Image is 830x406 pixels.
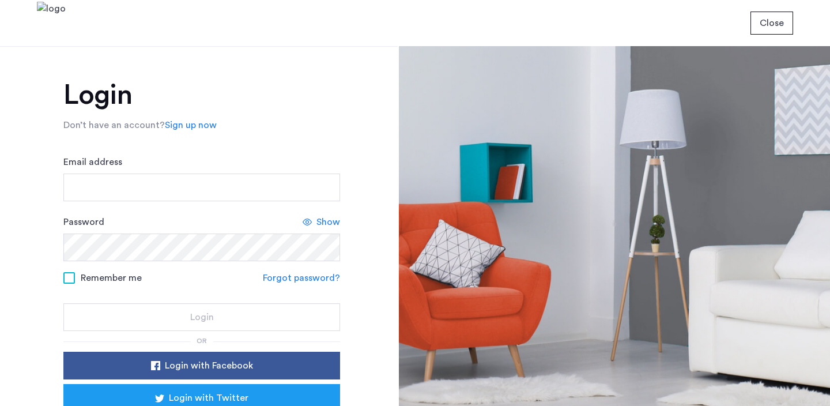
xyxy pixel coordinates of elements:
[760,16,784,30] span: Close
[63,303,340,331] button: button
[750,12,793,35] button: button
[37,2,66,45] img: logo
[63,352,340,379] button: button
[165,118,217,132] a: Sign up now
[263,271,340,285] a: Forgot password?
[63,155,122,169] label: Email address
[316,215,340,229] span: Show
[63,121,165,130] span: Don’t have an account?
[63,81,340,109] h1: Login
[197,337,207,344] span: or
[190,310,214,324] span: Login
[63,215,104,229] label: Password
[165,359,253,373] span: Login with Facebook
[81,271,142,285] span: Remember me
[169,391,248,405] span: Login with Twitter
